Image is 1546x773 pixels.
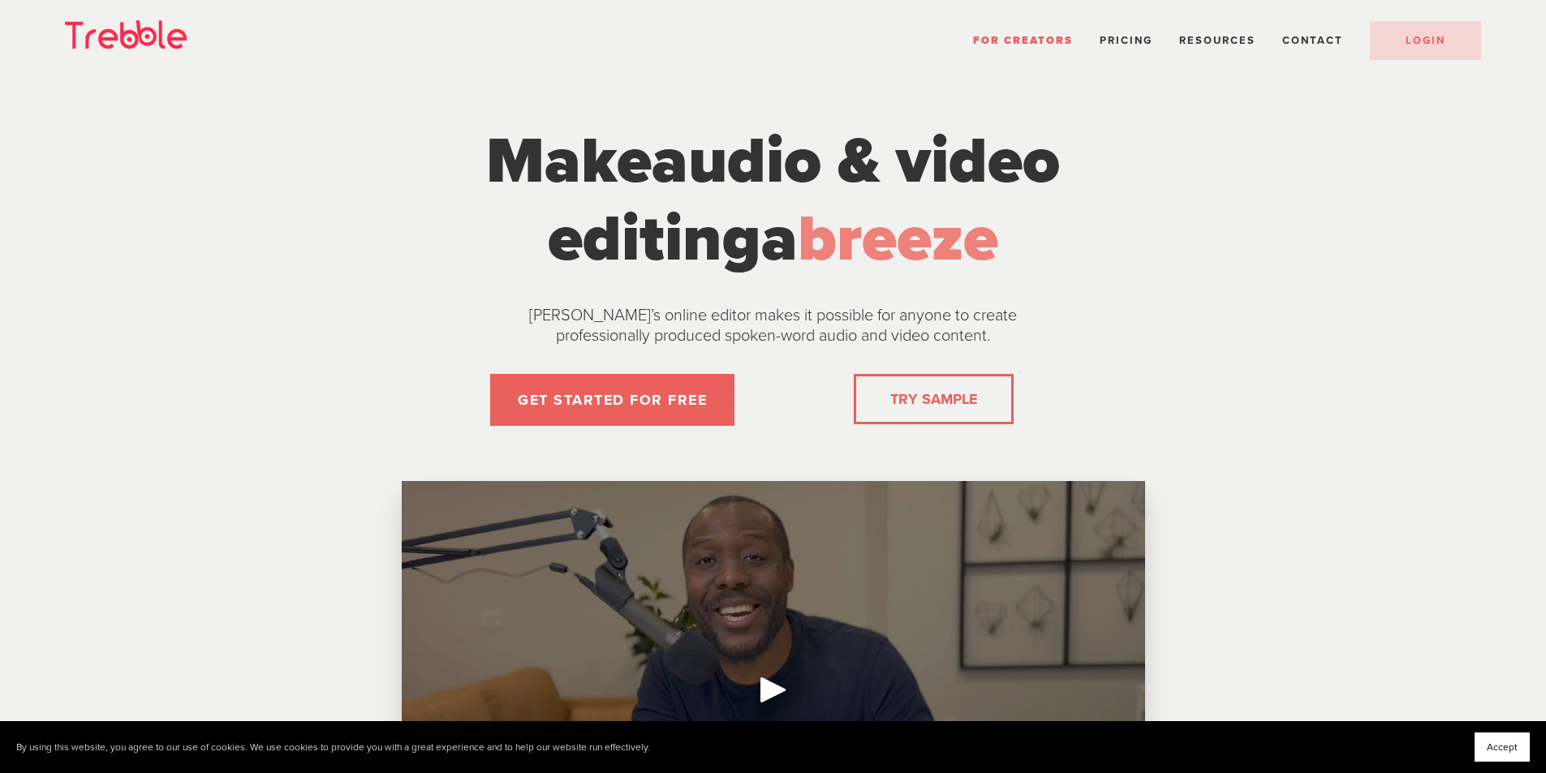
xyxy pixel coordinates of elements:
a: TRY SAMPLE [884,383,984,415]
h1: Make a [469,122,1078,278]
img: Trebble [65,20,187,49]
span: editing [548,200,761,278]
a: GET STARTED FOR FREE [490,374,734,426]
a: Contact [1282,34,1343,47]
a: Pricing [1100,34,1152,47]
span: LOGIN [1406,34,1445,47]
div: Play [754,670,793,709]
button: Accept [1475,732,1530,762]
a: For Creators [973,34,1073,47]
span: breeze [798,200,998,278]
a: LOGIN [1370,21,1481,60]
span: Resources [1179,34,1255,47]
span: audio & video [652,122,1060,200]
p: [PERSON_NAME]’s online editor makes it possible for anyone to create professionally produced spok... [489,306,1057,346]
p: By using this website, you agree to our use of cookies. We use cookies to provide you with a grea... [16,741,650,754]
span: Accept [1487,741,1518,753]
